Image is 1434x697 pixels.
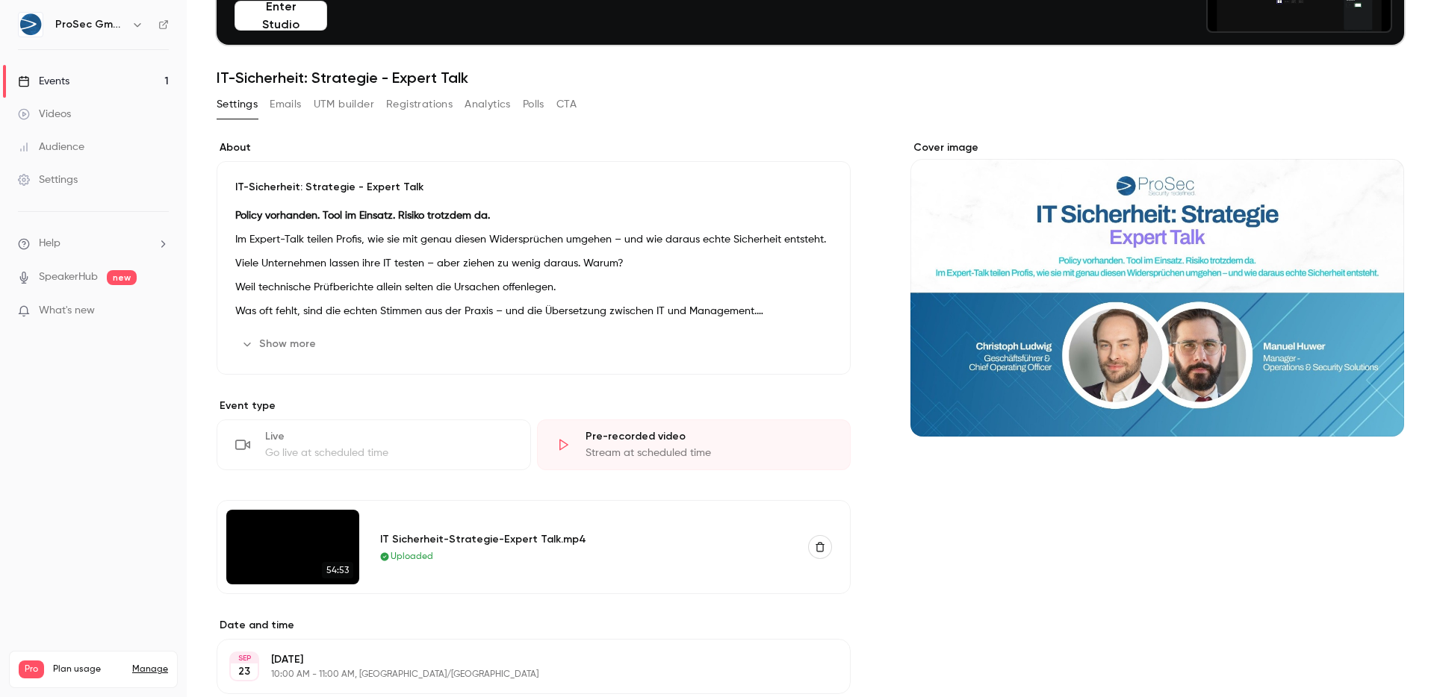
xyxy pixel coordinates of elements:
[386,93,453,116] button: Registrations
[55,17,125,32] h6: ProSec GmbH
[217,618,851,633] label: Date and time
[265,446,512,460] div: Go live at scheduled time
[238,664,250,679] p: 23
[314,93,374,116] button: UTM builder
[217,398,851,413] p: Event type
[18,172,78,187] div: Settings
[391,550,433,563] span: Uploaded
[151,304,169,318] iframe: Noticeable Trigger
[586,429,833,444] div: Pre-recorded video
[18,107,71,122] div: Videos
[18,74,69,89] div: Events
[271,652,772,667] p: [DATE]
[265,429,512,444] div: Live
[39,269,98,285] a: SpeakerHub
[235,254,832,272] p: Viele Unternehmen lassen ihre IT testen – aber ziehen zu wenig daraus. Warum?
[53,663,123,675] span: Plan usage
[586,446,833,460] div: Stream at scheduled time
[39,303,95,319] span: What's new
[19,13,43,37] img: ProSec GmbH
[235,332,325,356] button: Show more
[465,93,511,116] button: Analytics
[217,93,258,116] button: Settings
[217,419,531,470] div: LiveGo live at scheduled time
[910,140,1404,437] section: Cover image
[271,669,772,681] p: 10:00 AM - 11:00 AM, [GEOGRAPHIC_DATA]/[GEOGRAPHIC_DATA]
[235,1,327,31] button: Enter Studio
[217,69,1404,87] h1: IT-Sicherheit: Strategie - Expert Talk
[380,531,791,547] div: IT Sicherheit-Strategie-Expert Talk.mp4
[217,140,851,155] label: About
[235,302,832,320] p: Was oft fehlt, sind die echten Stimmen aus der Praxis – und die Übersetzung zwischen IT und Manag...
[910,140,1404,155] label: Cover image
[537,419,851,470] div: Pre-recorded videoStream at scheduled time
[523,93,544,116] button: Polls
[18,140,84,154] div: Audience
[270,93,301,116] button: Emails
[235,231,832,249] p: Im Expert-Talk teilen Profis, wie sie mit genau diesen Widersprüchen umgehen – und wie daraus ech...
[132,663,168,675] a: Manage
[19,660,44,678] span: Pro
[231,653,258,663] div: SEP
[556,93,577,116] button: CTA
[235,278,832,296] p: Weil technische Prüfberichte allein selten die Ursachen offenlegen.
[235,180,832,195] p: IT-Sicherheit: Strategie - Expert Talk
[322,562,353,578] span: 54:53
[235,210,490,221] strong: Policy vorhanden. Tool im Einsatz. Risiko trotzdem da.
[39,236,60,251] span: Help
[18,236,169,251] li: help-dropdown-opener
[107,270,137,285] span: new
